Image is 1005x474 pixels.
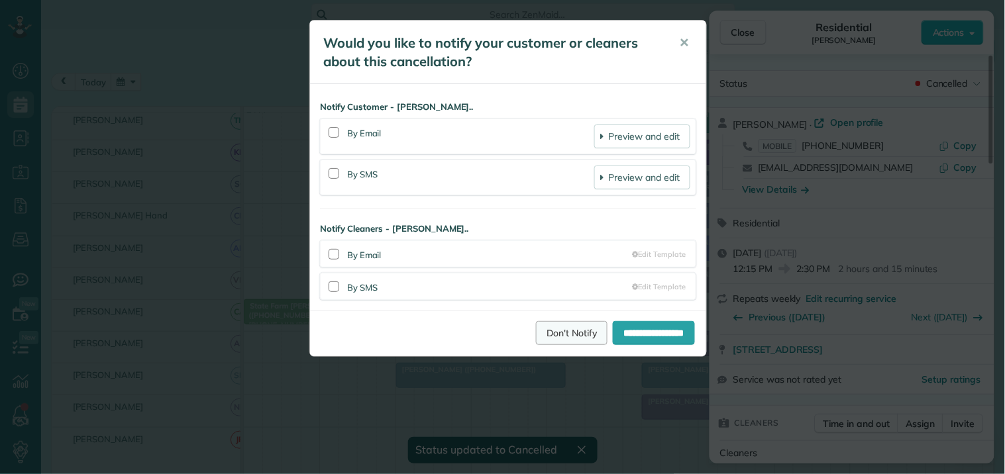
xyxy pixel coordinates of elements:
[347,124,594,148] div: By Email
[320,222,696,235] strong: Notify Cleaners - [PERSON_NAME]..
[347,166,594,189] div: By SMS
[320,101,696,113] strong: Notify Customer - [PERSON_NAME]..
[347,246,633,261] div: By Email
[536,321,608,345] a: Don't Notify
[633,249,686,260] a: Edit Template
[347,279,633,294] div: By SMS
[594,166,690,189] a: Preview and edit
[633,281,686,292] a: Edit Template
[680,35,690,50] span: ✕
[594,124,690,148] a: Preview and edit
[323,34,661,71] h5: Would you like to notify your customer or cleaners about this cancellation?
